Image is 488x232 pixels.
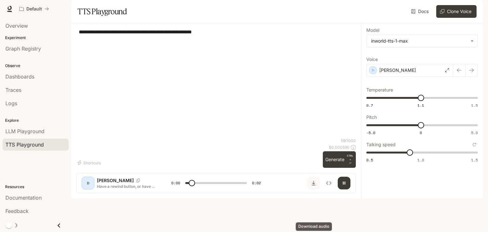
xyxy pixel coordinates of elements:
div: inworld-tts-1-max [371,38,467,44]
p: Have a rewind button, or have a pause button? [97,184,156,189]
h1: TTS Playground [78,5,127,18]
a: Docs [410,5,431,18]
p: Talking speed [366,142,396,147]
span: 5.0 [471,130,478,135]
button: Shortcuts [76,158,103,168]
span: 0.7 [366,103,373,108]
span: 1.1 [417,103,424,108]
p: Model [366,28,379,32]
div: inworld-tts-1-max [367,35,478,47]
p: CTRL + [347,154,353,161]
p: Voice [366,57,378,62]
span: 0.5 [366,157,373,163]
div: D [83,178,93,188]
button: Clone Voice [436,5,477,18]
button: Download audio [307,177,320,189]
span: -5.0 [366,130,375,135]
button: Reset to default [471,141,478,148]
div: Download audio [296,222,332,231]
button: Copy Voice ID [134,179,143,182]
p: ⏎ [347,154,353,165]
span: 0:02 [252,180,261,186]
button: GenerateCTRL +⏎ [323,151,356,168]
p: Pitch [366,115,377,119]
button: Inspect [322,177,335,189]
p: [PERSON_NAME] [97,177,134,184]
span: 1.5 [471,157,478,163]
span: 0 [420,130,422,135]
span: 1.5 [471,103,478,108]
p: Temperature [366,88,393,92]
p: [PERSON_NAME] [379,67,416,73]
button: All workspaces [17,3,52,15]
span: 0:00 [171,180,180,186]
span: 1.0 [417,157,424,163]
p: Default [26,6,42,12]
